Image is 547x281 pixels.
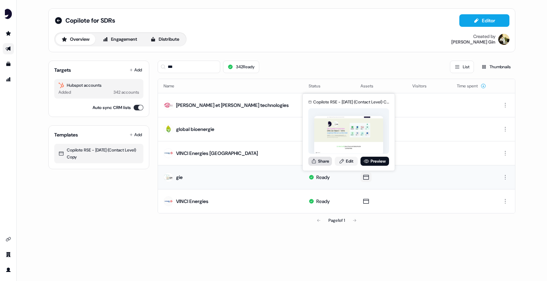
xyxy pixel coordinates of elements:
div: Copilote RSE - [DATE] (Contact Level) Copy [58,147,139,161]
div: [PERSON_NAME] et [PERSON_NAME] technologies [176,102,289,109]
button: Status [309,80,329,92]
a: Preview [360,157,389,166]
div: VINCI Energies [GEOGRAPHIC_DATA] [176,150,258,157]
div: global bioenergie [176,126,214,133]
button: Overview [56,34,95,45]
button: Engagement [97,34,143,45]
div: Page 1 of 1 [328,217,345,224]
button: Time spent [457,80,486,92]
a: Go to templates [3,58,14,70]
button: Distribute [144,34,185,45]
button: Editor [459,14,509,27]
button: List [450,61,474,73]
div: Ready [316,198,330,205]
div: [PERSON_NAME] Gin [451,39,496,45]
a: Go to team [3,249,14,260]
button: Visitors [412,80,435,92]
th: Assets [355,79,407,93]
button: 342Ready [223,61,259,73]
a: Edit [335,157,358,166]
div: Created by [473,34,496,39]
button: Share [308,157,332,166]
button: Thumbnails [477,61,515,73]
a: Go to outbound experience [3,43,14,54]
a: Go to attribution [3,74,14,85]
label: Auto sync CRM lists [93,104,131,111]
img: asset preview [314,116,383,155]
div: Targets [54,67,71,73]
div: gie [176,174,183,181]
button: Add [128,130,143,140]
div: Hubspot accounts [58,82,139,89]
a: Editor [459,18,509,25]
button: Name [164,80,183,92]
div: Copilote RSE - [DATE] (Contact Level) Copy for gie [313,99,389,106]
div: VINCI Energies [176,198,208,205]
div: 342 accounts [113,89,139,96]
img: Armand [498,34,509,45]
div: Ready [316,174,330,181]
a: Go to profile [3,264,14,275]
button: Add [128,65,143,75]
div: Templates [54,131,78,138]
a: Go to integrations [3,234,14,245]
div: Added [58,89,71,96]
a: Go to prospects [3,28,14,39]
span: Copilote for SDRs [65,16,115,25]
